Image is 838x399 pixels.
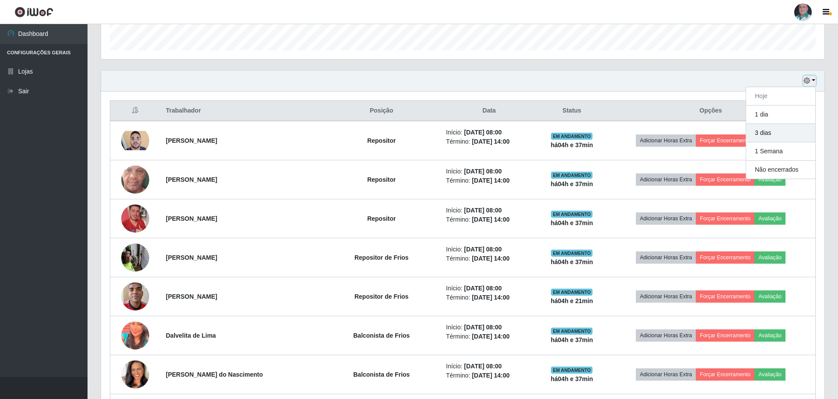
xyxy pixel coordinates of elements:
[166,254,217,261] strong: [PERSON_NAME]
[696,134,754,147] button: Forçar Encerramento
[551,250,593,257] span: EM ANDAMENTO
[550,141,593,148] strong: há 04 h e 37 min
[472,138,509,145] time: [DATE] 14:00
[551,172,593,179] span: EM ANDAMENTO
[166,293,217,300] strong: [PERSON_NAME]
[472,177,509,184] time: [DATE] 14:00
[606,101,815,121] th: Opções
[550,180,593,187] strong: há 04 h e 37 min
[754,173,785,186] button: Avaliação
[551,367,593,374] span: EM ANDAMENTO
[166,371,263,378] strong: [PERSON_NAME] do Nascimento
[636,290,696,303] button: Adicionar Horas Extra
[550,336,593,343] strong: há 04 h e 37 min
[636,173,696,186] button: Adicionar Horas Extra
[446,137,532,146] li: Término:
[754,251,785,264] button: Avaliação
[551,133,593,140] span: EM ANDAMENTO
[353,371,410,378] strong: Balconista de Frios
[472,294,509,301] time: [DATE] 14:00
[464,324,502,331] time: [DATE] 08:00
[636,134,696,147] button: Adicionar Horas Extra
[696,251,754,264] button: Forçar Encerramento
[464,363,502,370] time: [DATE] 08:00
[446,167,532,176] li: Início:
[166,332,216,339] strong: Dalvelita de Lima
[464,129,502,136] time: [DATE] 08:00
[754,329,785,342] button: Avaliação
[472,372,509,379] time: [DATE] 14:00
[696,368,754,381] button: Forçar Encerramento
[550,297,593,304] strong: há 04 h e 21 min
[464,207,502,214] time: [DATE] 08:00
[472,216,509,223] time: [DATE] 14:00
[446,323,532,332] li: Início:
[696,290,754,303] button: Forçar Encerramento
[551,328,593,335] span: EM ANDAMENTO
[121,194,149,244] img: 1741878920639.jpeg
[636,212,696,225] button: Adicionar Horas Extra
[121,131,149,150] img: 1724758251870.jpeg
[446,128,532,137] li: Início:
[446,293,532,302] li: Término:
[746,161,815,179] button: Não encerrados
[464,285,502,292] time: [DATE] 08:00
[551,211,593,218] span: EM ANDAMENTO
[472,255,509,262] time: [DATE] 14:00
[446,362,532,371] li: Início:
[550,219,593,226] strong: há 04 h e 37 min
[367,215,396,222] strong: Repositor
[636,329,696,342] button: Adicionar Horas Extra
[746,106,815,124] button: 1 dia
[367,176,396,183] strong: Repositor
[121,239,149,276] img: 1748279738294.jpeg
[696,212,754,225] button: Forçar Encerramento
[636,251,696,264] button: Adicionar Horas Extra
[754,212,785,225] button: Avaliação
[367,137,396,144] strong: Repositor
[14,7,53,18] img: CoreUI Logo
[464,246,502,253] time: [DATE] 08:00
[166,176,217,183] strong: [PERSON_NAME]
[166,137,217,144] strong: [PERSON_NAME]
[166,215,217,222] strong: [PERSON_NAME]
[322,101,441,121] th: Posição
[550,258,593,265] strong: há 04 h e 37 min
[696,173,754,186] button: Forçar Encerramento
[446,245,532,254] li: Início:
[446,215,532,224] li: Término:
[446,371,532,380] li: Término:
[446,206,532,215] li: Início:
[121,318,149,353] img: 1737380446877.jpeg
[754,368,785,381] button: Avaliação
[446,176,532,185] li: Término:
[353,332,410,339] strong: Balconista de Frios
[746,87,815,106] button: Hoje
[441,101,537,121] th: Data
[354,293,409,300] strong: Repositor de Frios
[551,289,593,296] span: EM ANDAMENTO
[472,333,509,340] time: [DATE] 14:00
[446,254,532,263] li: Término:
[464,168,502,175] time: [DATE] 08:00
[446,332,532,341] li: Término:
[537,101,606,121] th: Status
[746,124,815,142] button: 3 dias
[636,368,696,381] button: Adicionar Horas Extra
[550,375,593,382] strong: há 04 h e 37 min
[121,278,149,315] img: 1753556561718.jpeg
[746,142,815,161] button: 1 Semana
[696,329,754,342] button: Forçar Encerramento
[354,254,409,261] strong: Repositor de Frios
[754,290,785,303] button: Avaliação
[121,148,149,211] img: 1725533937755.jpeg
[161,101,322,121] th: Trabalhador
[446,284,532,293] li: Início:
